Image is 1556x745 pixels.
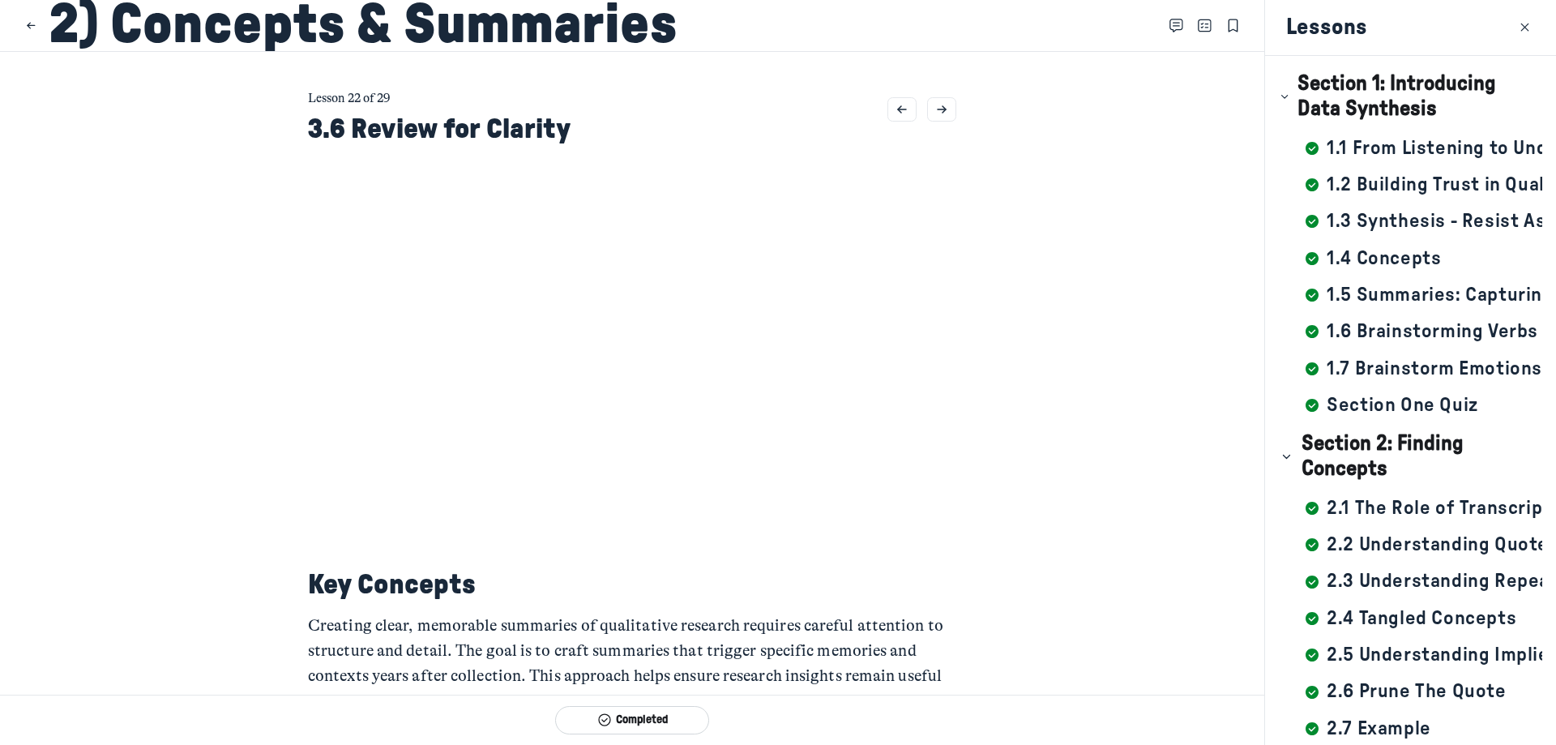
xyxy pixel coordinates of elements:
h5: 1.4 Concepts [1327,246,1441,271]
button: Bookmarks [1222,15,1243,36]
a: 2.5 Understanding Implied Concepts [1265,638,1556,673]
h2: Key Concepts [308,568,956,602]
button: Close [1514,17,1535,38]
a: 1.6 Brainstorming Verbs for Research Synthesis [1265,315,1556,349]
h5: 2.4 Tangled Concepts [1327,606,1516,631]
a: 1.3 Synthesis - Resist Assumptions [1265,204,1556,239]
h2: 3.6 Review for Clarity [308,113,571,146]
button: Close [21,15,42,36]
a: Section One Quiz [1265,387,1556,422]
h5: 2.7 Example [1327,717,1431,741]
a: 2.3 Understanding Repeated Concepts [1265,564,1556,599]
h5: 1.2 Building Trust in Qualitative Data [1327,173,1542,197]
h5: 2.2 Understanding Quotes as Concepts: A Practitioner's Guide [1327,533,1542,557]
button: Completed [555,706,709,734]
a: 1.4 Concepts [1265,241,1556,276]
a: 1.5 Summaries: Capturing Insights That Last [1265,277,1556,312]
button: Section 1: Introducing Data Synthesis [1265,62,1556,131]
a: 2.2 Understanding Quotes as Concepts: A Practitioner's Guide [1265,528,1556,563]
a: 1.7 Brainstorm Emotions [1265,351,1556,386]
h5: Section One Quiz [1327,393,1478,417]
h5: 2.1 The Role of Transcripts [1327,496,1542,520]
button: Go to next lesson [927,97,956,122]
button: Open Table of contents [1195,15,1216,36]
button: Go to previous lesson [887,97,917,122]
h5: 1.6 Brainstorming Verbs for Research Synthesis [1327,319,1542,344]
button: Section 2: Finding Concepts [1265,423,1556,491]
h3: Lessons [1286,14,1367,41]
p: Creating clear, memorable summaries of qualitative research requires careful attention to structu... [308,614,956,713]
h4: Section 1: Introducing Data Synthesis [1297,71,1542,122]
h5: 2.5 Understanding Implied Concepts [1327,643,1542,667]
a: 1.1 From Listening to Understanding: Data Synthesis for Everyone [1265,131,1556,165]
h4: Section 2: Finding Concepts [1302,431,1542,482]
h5: 1.1 From Listening to Understanding: Data Synthesis for Everyone [1327,136,1542,161]
a: 1.2 Building Trust in Qualitative Data [1265,167,1556,202]
h5: 1.3 Synthesis - Resist Assumptions [1327,209,1542,233]
h5: 2.3 Understanding Repeated Concepts [1327,569,1542,593]
h5: 2.6 Prune The Quote [1327,679,1507,704]
h5: 1.5 Summaries: Capturing Insights That Last [1327,283,1542,307]
span: Lesson 22 of 29 [308,91,391,105]
button: Close Comments [1166,15,1187,36]
a: 2.4 Tangled Concepts [1265,601,1556,636]
a: 2.1 The Role of Transcripts [1265,490,1556,525]
a: 2.6 Prune The Quote [1265,674,1556,709]
h5: 1.7 Brainstorm Emotions [1327,357,1542,381]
